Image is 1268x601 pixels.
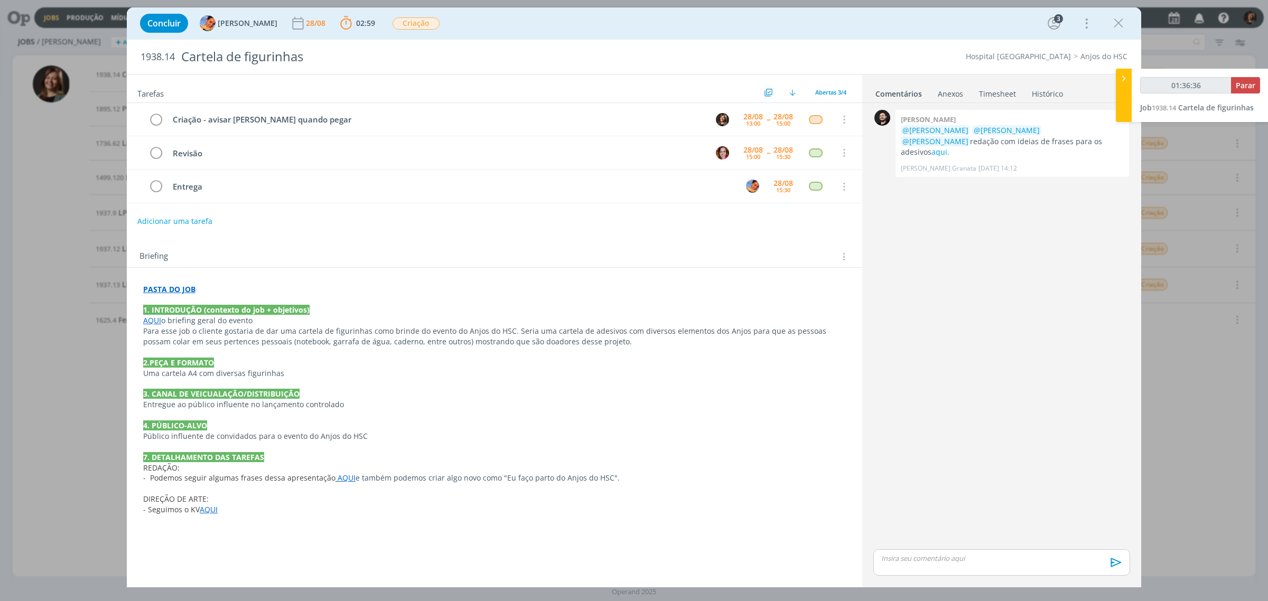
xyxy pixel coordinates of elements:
[140,14,188,33] button: Concluir
[773,146,793,154] div: 28/08
[143,326,846,347] p: Para esse job o cliente gostaria de dar uma cartela de figurinhas como brinde do evento do Anjos ...
[1080,51,1127,61] a: Anjos do HSC
[901,164,976,173] p: [PERSON_NAME] Granata
[143,452,264,462] strong: 7. DETALHAMENTO DAS TAREFAS
[1231,77,1260,93] button: Parar
[743,146,763,154] div: 28/08
[744,179,760,194] button: L
[931,147,949,157] a: aqui.
[773,180,793,187] div: 28/08
[356,18,375,28] span: 02:59
[901,115,956,124] b: [PERSON_NAME]
[338,473,356,483] a: AQUI
[218,20,277,27] span: [PERSON_NAME]
[743,113,763,120] div: 28/08
[143,315,846,326] p: o briefing geral do evento
[714,111,730,127] button: L
[141,51,175,63] span: 1938.14
[137,212,213,231] button: Adicionar uma tarefa
[1236,80,1255,90] span: Parar
[200,15,277,31] button: L[PERSON_NAME]
[938,89,963,99] div: Anexos
[875,84,922,99] a: Comentários
[306,20,328,27] div: 28/08
[789,89,796,96] img: arrow-down.svg
[143,473,335,483] span: - Podemos seguir algumas frases dessa apresentação
[716,113,729,126] img: L
[901,125,1124,157] p: redação com ideias de frases para os adesivos
[902,125,968,135] span: @[PERSON_NAME]
[1178,102,1254,112] span: Cartela de figurinhas
[978,164,1017,173] span: [DATE] 14:12
[143,284,195,294] a: PASTA DO JOB
[338,15,378,32] button: 02:59
[1140,102,1254,112] a: Job1938.14Cartela de figurinhas
[767,116,770,123] span: --
[392,17,440,30] button: Criação
[200,504,218,514] a: AQUI
[746,120,760,126] div: 13:00
[716,146,729,159] img: B
[143,315,161,325] a: AQUI
[773,113,793,120] div: 28/08
[143,358,214,368] strong: 2.PEÇA E FORMATO
[1046,15,1062,32] button: 3
[143,504,200,514] span: - Seguimos o KV
[143,463,180,473] span: REDAÇÃO:
[1152,103,1176,112] span: 1938.14
[776,187,790,193] div: 15:30
[1054,14,1063,23] div: 3
[143,420,207,430] strong: 4. PÚBLICO-ALVO
[127,7,1141,587] div: dialog
[746,180,759,193] img: L
[143,368,846,379] p: Uma cartela A4 com diversas figurinhas
[1031,84,1064,99] a: Histórico
[143,431,846,442] p: Público influente de convidados para o evento do Anjos do HSC
[714,145,730,161] button: B
[177,44,712,70] div: Cartela de figurinhas
[147,19,181,27] span: Concluir
[143,494,209,504] span: DIREÇÃO DE ARTE:
[143,389,300,399] strong: 3. CANAL DE VEICUALAÇÃO/DISTRIBUIÇÃO
[168,113,706,126] div: Criação - avisar [PERSON_NAME] quando pegar
[143,473,846,483] p: e também podemos criar algo novo como "Eu faço parto do Anjos do HSC".
[776,154,790,159] div: 15:30
[776,120,790,126] div: 15:00
[143,305,310,315] strong: 1. INTRODUÇÃO (contexto do job + objetivos)
[815,88,846,96] span: Abertas 3/4
[974,125,1040,135] span: @[PERSON_NAME]
[168,180,736,193] div: Entrega
[746,154,760,159] div: 15:00
[139,250,168,264] span: Briefing
[143,399,846,410] p: Entregue ao público influente no lançamento controlado
[978,84,1017,99] a: Timesheet
[200,15,216,31] img: L
[966,51,1071,61] a: Hospital [GEOGRAPHIC_DATA]
[137,86,164,99] span: Tarefas
[874,110,890,126] img: B
[767,149,770,156] span: --
[168,147,706,160] div: Revisão
[902,136,968,146] span: @[PERSON_NAME]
